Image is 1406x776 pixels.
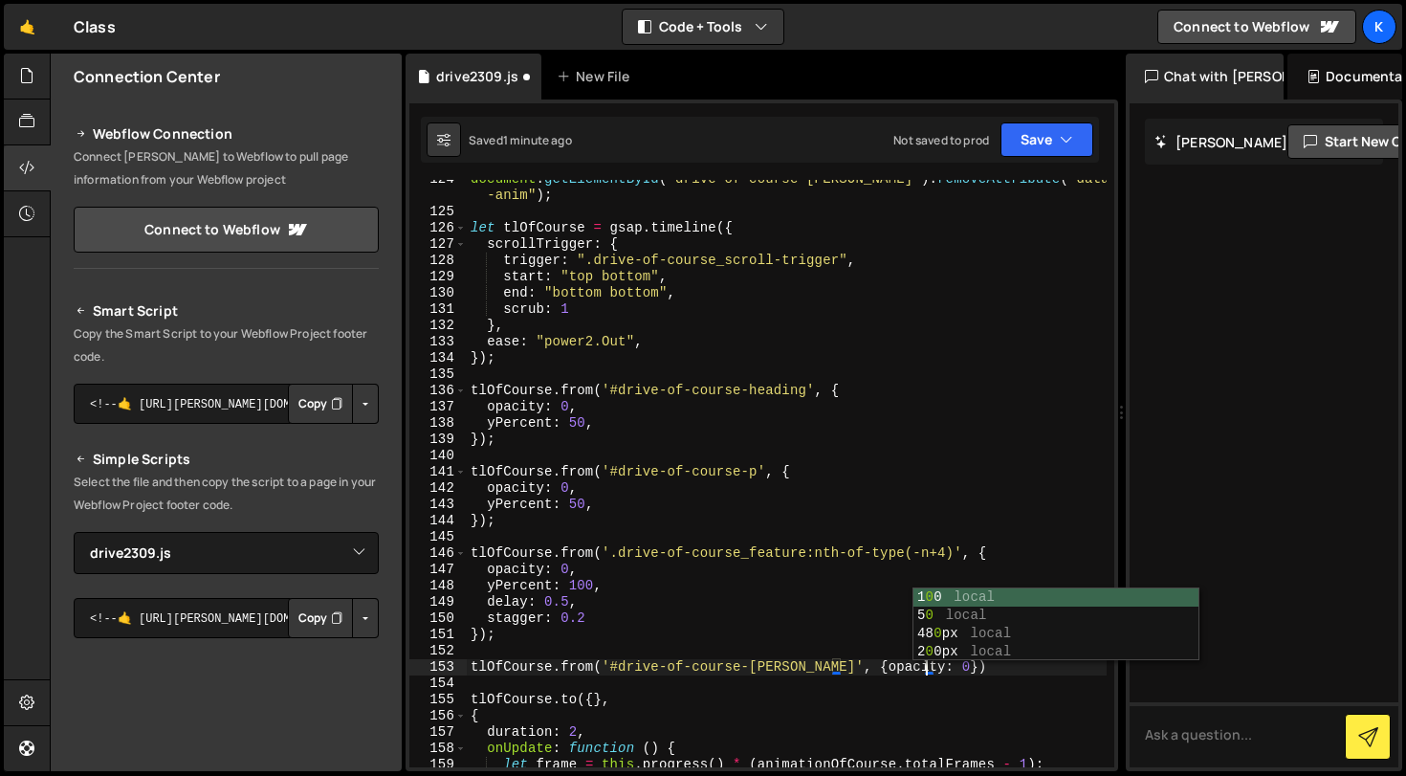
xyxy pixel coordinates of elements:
h2: Webflow Connection [74,122,379,145]
div: New File [557,67,637,86]
div: 159 [409,757,467,773]
a: K [1362,10,1396,44]
div: 145 [409,529,467,545]
div: 128 [409,253,467,269]
div: 157 [409,724,467,741]
h2: Smart Script [74,299,379,322]
div: 141 [409,464,467,480]
div: 152 [409,643,467,659]
div: 127 [409,236,467,253]
div: Not saved to prod [893,132,989,148]
p: Connect [PERSON_NAME] to Webflow to pull page information from your Webflow project [74,145,379,191]
textarea: <!--🤙 [URL][PERSON_NAME][DOMAIN_NAME]> <script>document.addEventListener("DOMContentLoaded", func... [74,598,379,638]
button: Code + Tools [623,10,783,44]
h2: Connection Center [74,66,220,87]
div: Saved [469,132,572,148]
button: Copy [288,598,353,638]
div: 151 [409,627,467,643]
div: 150 [409,610,467,627]
div: 156 [409,708,467,724]
div: Button group with nested dropdown [288,598,379,638]
h2: [PERSON_NAME] [1154,133,1287,151]
div: Chat with [PERSON_NAME] [1126,54,1284,100]
div: 142 [409,480,467,497]
div: drive2309.js [436,67,518,86]
a: Connect to Webflow [1157,10,1356,44]
p: Select the file and then copy the script to a page in your Webflow Project footer code. [74,471,379,517]
div: 130 [409,285,467,301]
div: Class [74,15,116,38]
p: Copy the Smart Script to your Webflow Project footer code. [74,322,379,368]
button: Copy [288,384,353,424]
div: 136 [409,383,467,399]
div: 138 [409,415,467,432]
div: 155 [409,692,467,708]
div: 143 [409,497,467,513]
div: 1 minute ago [503,132,572,148]
div: 131 [409,301,467,318]
div: 133 [409,334,467,350]
div: Button group with nested dropdown [288,384,379,424]
div: 126 [409,220,467,236]
h2: Simple Scripts [74,448,379,471]
div: 134 [409,350,467,366]
a: Connect to Webflow [74,207,379,253]
div: 154 [409,676,467,692]
a: 🤙 [4,4,51,50]
button: Save [1000,122,1093,157]
div: 137 [409,399,467,415]
div: 148 [409,578,467,594]
div: 132 [409,318,467,334]
div: 144 [409,513,467,529]
div: 158 [409,741,467,757]
div: 146 [409,545,467,562]
div: 139 [409,432,467,448]
div: 135 [409,366,467,383]
div: Documentation [1287,54,1402,100]
div: 124 [409,171,467,204]
textarea: <!--🤙 [URL][PERSON_NAME][DOMAIN_NAME]> <script>document.addEventListener("DOMContentLoaded", func... [74,384,379,424]
div: 125 [409,204,467,220]
div: 149 [409,594,467,610]
div: 140 [409,448,467,464]
div: 147 [409,562,467,578]
div: 129 [409,269,467,285]
div: 153 [409,659,467,676]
